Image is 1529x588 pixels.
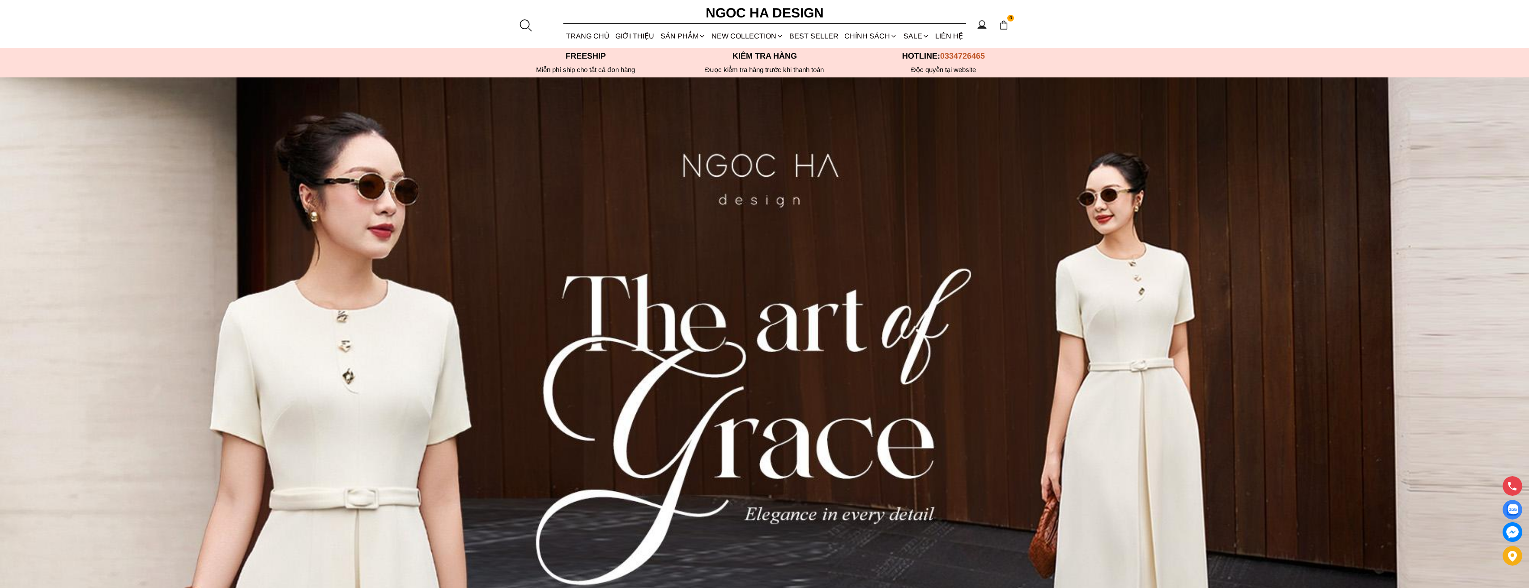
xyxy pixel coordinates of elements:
[940,51,985,60] span: 0334726465
[563,24,613,48] a: TRANG CHỦ
[1503,500,1522,520] a: Display image
[613,24,657,48] a: GIỚI THIỆU
[854,51,1033,61] p: Hotline:
[900,24,932,48] a: SALE
[854,66,1033,74] h6: Độc quyền tại website
[1503,522,1522,542] a: messenger
[1507,504,1518,516] img: Display image
[999,20,1009,30] img: img-CART-ICON-ksit0nf1
[698,2,832,24] a: Ngoc Ha Design
[496,51,675,61] p: Freeship
[657,24,708,48] div: SẢN PHẨM
[496,66,675,74] div: Miễn phí ship cho tất cả đơn hàng
[708,24,786,48] a: NEW COLLECTION
[787,24,842,48] a: BEST SELLER
[733,51,797,60] font: Kiểm tra hàng
[675,66,854,74] p: Được kiểm tra hàng trước khi thanh toán
[842,24,900,48] div: Chính sách
[1007,15,1014,22] span: 0
[932,24,966,48] a: LIÊN HỆ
